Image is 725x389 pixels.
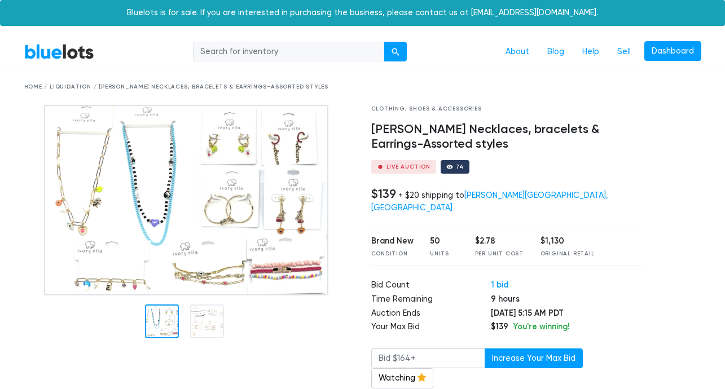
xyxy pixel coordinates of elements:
[371,321,491,335] td: Your Max Bid
[371,348,485,369] input: Bid $164+
[538,41,573,63] a: Blog
[608,41,640,63] a: Sell
[513,321,569,331] span: You're winning!
[371,279,491,293] td: Bid Count
[491,321,643,335] td: $139
[371,235,414,247] div: Brand New
[193,42,385,62] input: Search for inventory
[485,348,583,369] button: Increase Your Max Bid
[371,307,491,321] td: Auction Ends
[644,41,701,61] a: Dashboard
[491,307,643,321] td: [DATE] 5:15 AM PDT
[371,368,433,388] a: Watching
[24,43,94,60] a: BlueLots
[371,250,414,258] div: Condition
[573,41,608,63] a: Help
[371,191,608,213] a: [PERSON_NAME][GEOGRAPHIC_DATA], [GEOGRAPHIC_DATA]
[491,280,508,290] a: 1 bid
[541,235,595,247] div: $1,130
[456,164,464,170] div: 74
[475,250,524,258] div: Per Unit Cost
[430,235,458,247] div: 50
[371,122,644,152] h4: [PERSON_NAME] Necklaces, bracelets & Earrings-Assorted styles
[475,235,524,247] div: $2.78
[430,250,458,258] div: Units
[371,187,396,201] h4: $139
[386,164,431,170] div: Live Auction
[496,41,538,63] a: About
[541,250,595,258] div: Original Retail
[371,293,491,307] td: Time Remaining
[44,105,328,295] img: 3f60396d-1630-4a56-88b7-32e1f3c7f0a0-1754660081.png
[371,191,608,213] div: + $20 shipping to
[24,83,701,91] div: Home / Liquidation / [PERSON_NAME] Necklaces, bracelets & Earrings-Assorted styles
[371,105,644,113] div: Clothing, Shoes & Accessories
[491,293,643,307] td: 9 hours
